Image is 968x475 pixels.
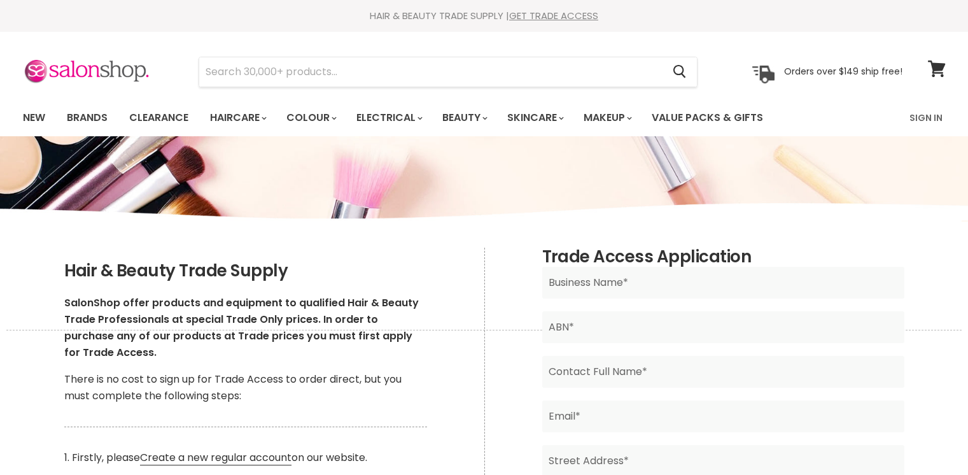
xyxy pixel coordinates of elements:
[784,66,902,77] p: Orders over $149 ship free!
[120,104,198,131] a: Clearance
[64,450,427,466] p: 1. Firstly, please on our website.
[663,57,697,87] button: Search
[64,371,427,404] p: There is no cost to sign up for Trade Access to order direct, but you must complete the following...
[200,104,274,131] a: Haircare
[7,10,962,22] div: HAIR & BEAUTY TRADE SUPPLY |
[199,57,698,87] form: Product
[64,295,427,361] p: SalonShop offer products and equipment to qualified Hair & Beauty Trade Professionals at special ...
[199,57,663,87] input: Search
[140,450,291,465] a: Create a new regular account
[574,104,640,131] a: Makeup
[57,104,117,131] a: Brands
[902,104,950,131] a: Sign In
[642,104,773,131] a: Value Packs & Gifts
[347,104,430,131] a: Electrical
[13,99,838,136] ul: Main menu
[13,104,55,131] a: New
[542,248,904,267] h2: Trade Access Application
[64,262,427,281] h2: Hair & Beauty Trade Supply
[433,104,495,131] a: Beauty
[7,99,962,136] nav: Main
[509,9,598,22] a: GET TRADE ACCESS
[498,104,572,131] a: Skincare
[277,104,344,131] a: Colour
